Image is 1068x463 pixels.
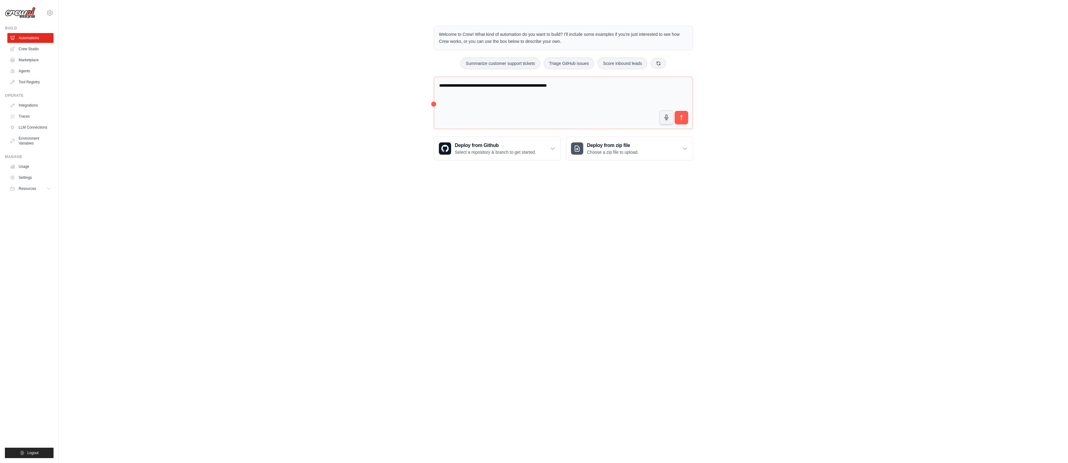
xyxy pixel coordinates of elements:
div: Build [5,26,54,31]
a: Traces [7,111,54,121]
span: Resources [19,186,36,191]
a: LLM Connections [7,122,54,132]
button: Logout [5,448,54,458]
h3: Deploy from Github [455,142,536,149]
p: Select a repository & branch to get started. [455,149,536,155]
button: Score inbound leads [598,58,647,69]
a: Automations [7,33,54,43]
span: Logout [27,450,39,455]
a: Agents [7,66,54,76]
div: Manage [5,154,54,159]
h3: Deploy from zip file [587,142,639,149]
a: Environment Variables [7,134,54,148]
a: Marketplace [7,55,54,65]
a: Settings [7,173,54,183]
a: Integrations [7,100,54,110]
div: Operate [5,93,54,98]
button: Summarize customer support tickets [461,58,540,69]
img: Logo [5,7,35,19]
a: Crew Studio [7,44,54,54]
a: Tool Registry [7,77,54,87]
a: Usage [7,162,54,171]
p: Welcome to Crew! What kind of automation do you want to build? I'll include some examples if you'... [439,31,688,45]
p: Choose a zip file to upload. [587,149,639,155]
button: Resources [7,184,54,194]
button: Triage GitHub issues [544,58,594,69]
